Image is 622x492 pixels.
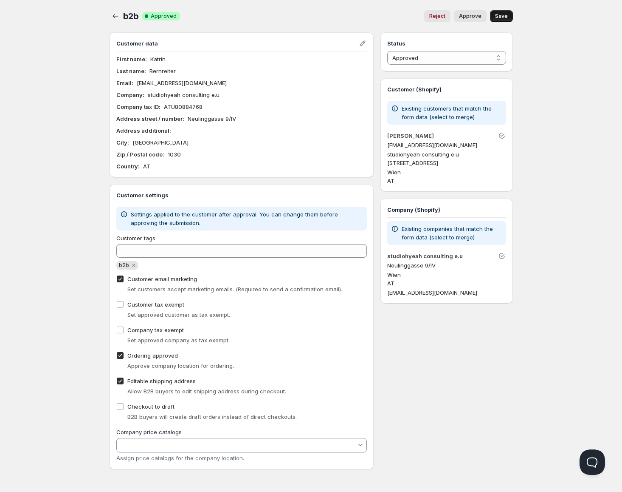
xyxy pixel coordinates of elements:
[580,449,605,475] iframe: Help Scout Beacon - Open
[116,235,155,242] span: Customer tags
[168,150,181,159] p: 1030
[454,10,487,22] button: Approve
[116,151,164,158] b: Zip / Postal code :
[143,162,150,171] p: AT
[387,169,401,184] span: Wien AT
[130,262,138,269] button: Remove b2b
[116,80,133,86] b: Email :
[116,115,184,122] b: Address street / number :
[127,337,230,344] span: Set approved company as tax exempt.
[387,85,506,94] h3: Customer (Shopify)
[387,253,463,259] a: studiohyeah consulting e.u
[132,138,189,147] p: [GEOGRAPHIC_DATA]
[116,163,140,170] b: Country :
[151,13,177,20] span: Approved
[116,68,146,74] b: Last name :
[357,37,369,49] button: Edit
[127,352,178,359] span: Ordering approved
[188,114,236,123] p: Neulinggasse 9/IV
[496,250,508,262] button: Unlink
[116,127,171,134] b: Address additional :
[116,91,144,98] b: Company :
[490,10,513,22] button: Save
[429,13,445,20] span: Reject
[387,151,459,166] span: studiohyeah consulting e.u [STREET_ADDRESS]
[387,288,506,297] p: [EMAIL_ADDRESS][DOMAIN_NAME]
[116,139,129,146] b: City :
[116,103,160,110] b: Company tax ID :
[127,311,230,318] span: Set approved customer as tax exempt.
[387,39,506,48] h3: Status
[127,286,342,293] span: Set customers accept marketing emails. (Required to send a confirmation email).
[127,276,197,282] span: Customer email marketing
[116,455,367,461] div: Assign price catalogs for the company location.
[148,91,220,99] p: studiohyeah consulting e.u
[127,327,184,333] span: Company tax exempt
[127,378,196,384] span: Editable shipping address
[387,132,434,139] a: [PERSON_NAME]
[116,429,182,435] label: Company price catalogs
[424,10,450,22] button: Reject
[387,205,506,214] h3: Company (Shopify)
[131,210,364,227] p: Settings applied to the customer after approval. You can change them before approving the submiss...
[116,56,147,63] b: First name :
[119,262,129,268] span: b2b
[149,67,176,75] p: Bernreiter
[127,301,184,308] span: Customer tax exempt
[387,271,401,287] span: Wien AT
[402,225,502,242] p: Existing companies that match the form data (select to merge)
[127,362,234,369] span: Approve company location for ordering.
[137,79,227,87] p: [EMAIL_ADDRESS][DOMAIN_NAME]
[402,104,502,121] p: Existing customers that match the form data (select to merge)
[459,13,481,20] span: Approve
[127,413,297,420] span: B2B buyers will create draft orders instead of direct checkouts.
[123,11,139,21] span: b2b
[127,388,286,395] span: Allow B2B buyers to edit shipping address during checkout.
[164,102,203,111] p: ATU80884768
[495,13,508,20] span: Save
[387,262,436,269] span: Neulinggasse 9/IV
[387,141,506,149] p: [EMAIL_ADDRESS][DOMAIN_NAME]
[116,39,359,48] h3: Customer data
[127,403,174,410] span: Checkout to draft
[116,191,367,199] h3: Customer settings
[496,130,508,142] button: Unlink
[150,55,166,63] p: Katrin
